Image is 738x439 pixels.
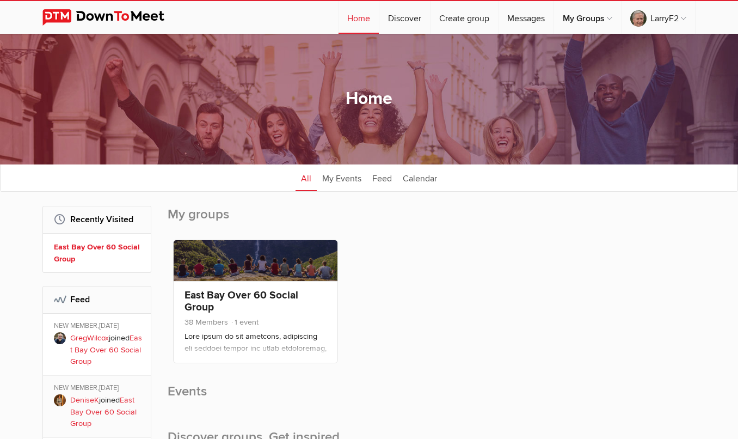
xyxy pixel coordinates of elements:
a: DeniseK [70,395,99,405]
span: [DATE] [99,383,119,392]
a: East Bay Over 60 Social Group [70,333,142,366]
a: East Bay Over 60 Social Group [54,241,143,265]
span: [DATE] [99,321,119,330]
a: My Events [317,164,367,191]
h2: Recently Visited [54,206,140,233]
p: joined [70,394,143,430]
img: DownToMeet [42,9,181,26]
div: NEW MEMBER, [54,321,143,332]
a: GregWilcox [70,333,109,343]
a: Calendar [397,164,442,191]
a: LarryF2 [622,1,695,34]
a: All [296,164,317,191]
a: Home [339,1,379,34]
a: My Groups [554,1,621,34]
h2: My groups [168,206,696,234]
span: 1 event [230,318,259,327]
h2: Feed [54,286,140,313]
span: 38 Members [184,318,228,327]
p: Lore ipsum do sit ametcons, adipiscing eli seddoei tempor inc utlab etdoloremag, aliquae adm veni... [184,331,327,385]
a: Discover [379,1,430,34]
a: Create group [430,1,498,34]
h1: Home [346,88,392,111]
a: Messages [499,1,553,34]
h2: Events [168,383,696,411]
a: Feed [367,164,397,191]
a: East Bay Over 60 Social Group [70,395,137,428]
div: NEW MEMBER, [54,383,143,394]
p: joined [70,332,143,368]
a: East Bay Over 60 Social Group [184,289,298,314]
